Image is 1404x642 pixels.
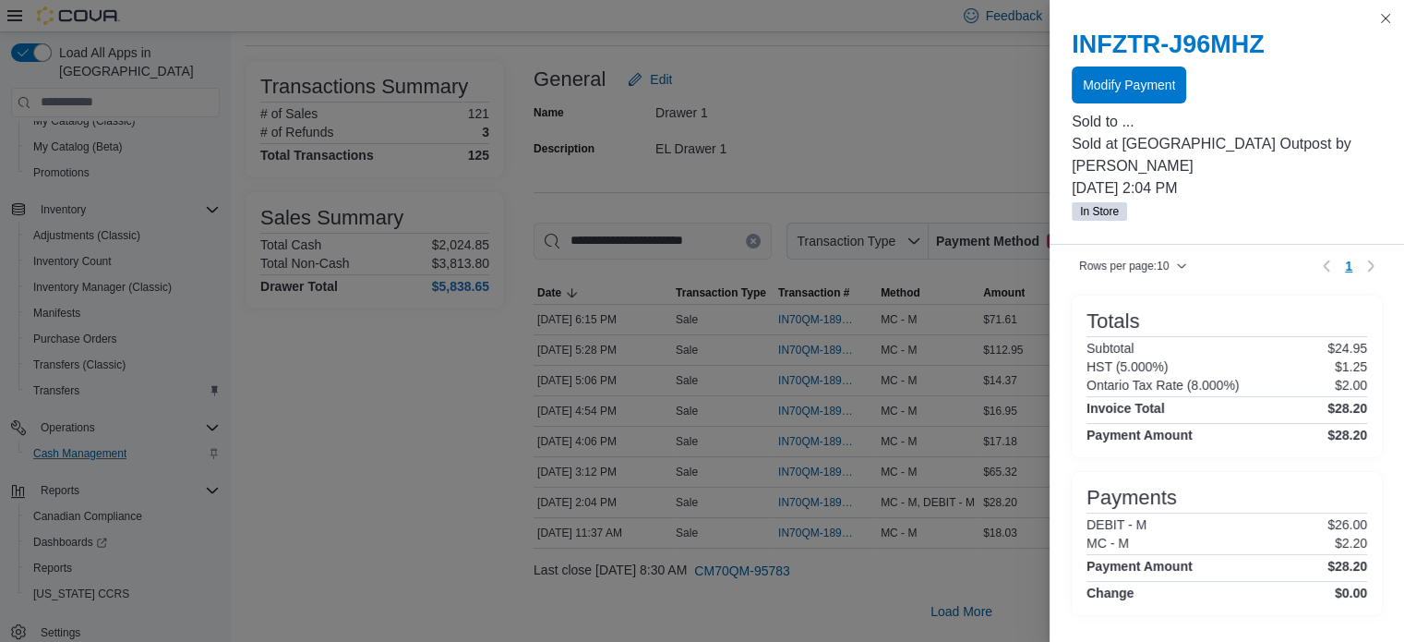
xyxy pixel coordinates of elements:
button: Previous page [1315,255,1338,277]
nav: Pagination for table: MemoryTable from EuiInMemoryTable [1315,251,1382,281]
p: Sold to ... [1072,111,1382,133]
p: $26.00 [1327,517,1367,532]
p: $2.20 [1335,536,1367,551]
button: Page 1 of 1 [1338,251,1360,281]
h6: MC - M [1086,536,1129,551]
h4: $28.20 [1327,401,1367,416]
h2: INFZTR-J96MHZ [1072,30,1382,59]
h4: Invoice Total [1086,401,1165,416]
h4: Payment Amount [1086,559,1193,574]
p: $1.25 [1335,359,1367,374]
p: $2.00 [1335,378,1367,393]
button: Modify Payment [1072,67,1186,103]
span: Rows per page : 10 [1079,259,1169,273]
span: In Store [1080,203,1119,220]
h4: Payment Amount [1086,428,1193,442]
button: Rows per page:10 [1072,255,1194,277]
p: Sold at [GEOGRAPHIC_DATA] Outpost by [PERSON_NAME] [1072,133,1382,177]
span: In Store [1072,202,1127,221]
p: [DATE] 2:04 PM [1072,177,1382,200]
h6: HST (5.000%) [1086,359,1168,374]
h6: Ontario Tax Rate (8.000%) [1086,378,1240,393]
h3: Totals [1086,310,1139,333]
button: Close this dialog [1374,7,1397,30]
p: $24.95 [1327,341,1367,356]
button: Next page [1360,255,1382,277]
h6: Subtotal [1086,341,1134,356]
span: 1 [1345,257,1352,275]
h4: $28.20 [1327,428,1367,442]
span: Modify Payment [1083,76,1175,94]
h4: $0.00 [1335,586,1367,600]
ul: Pagination for table: MemoryTable from EuiInMemoryTable [1338,251,1360,281]
h4: Change [1086,586,1134,600]
h6: DEBIT - M [1086,517,1146,532]
h4: $28.20 [1327,559,1367,574]
h3: Payments [1086,487,1177,509]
